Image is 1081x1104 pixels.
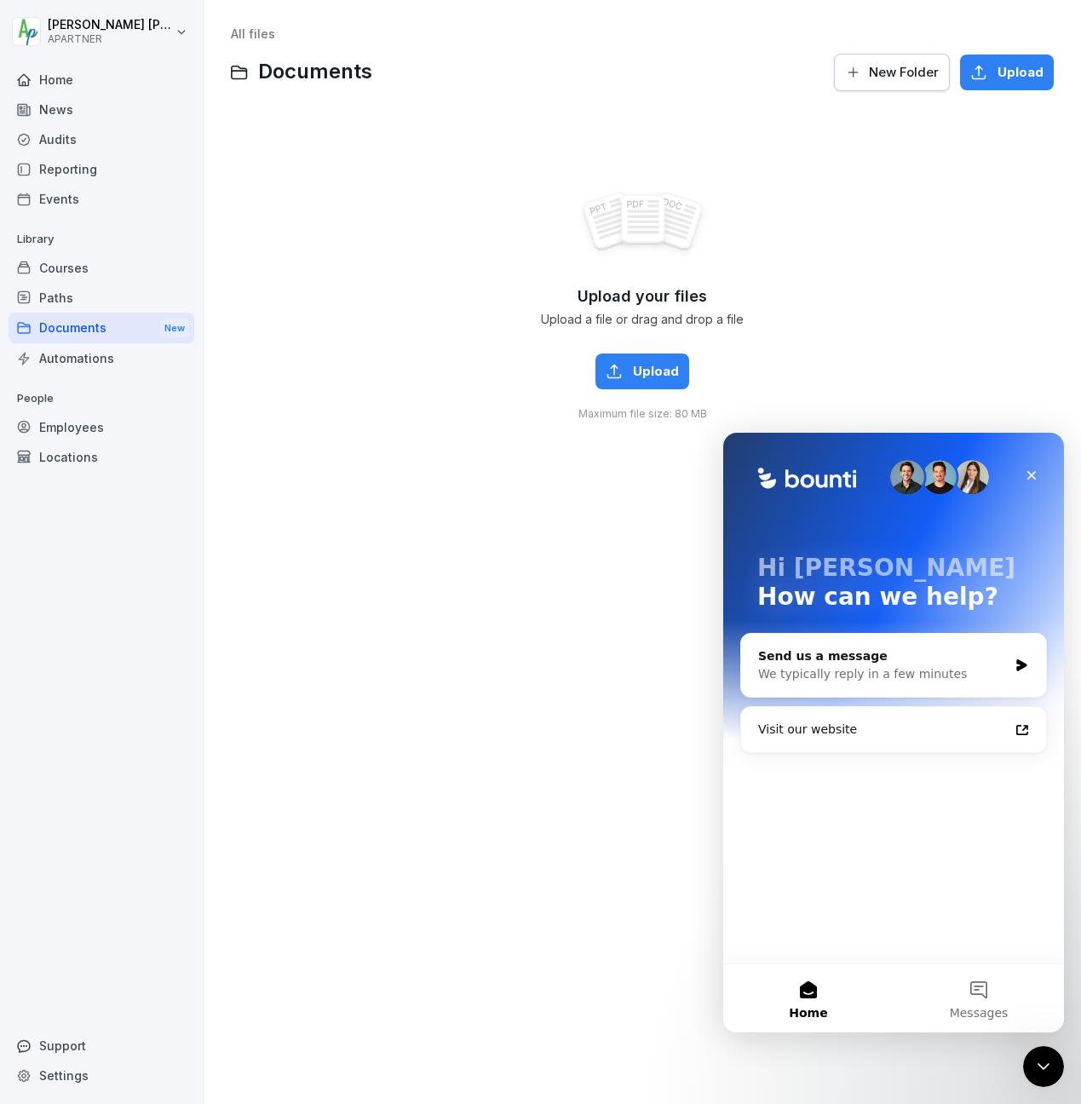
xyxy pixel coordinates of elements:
[9,226,194,253] p: Library
[160,319,189,338] div: New
[723,433,1064,1032] iframe: Intercom live chat
[633,362,679,381] span: Upload
[998,63,1044,82] span: Upload
[48,33,172,45] p: APARTNER
[48,18,172,32] p: [PERSON_NAME] [PERSON_NAME]
[9,283,194,313] a: Paths
[1023,1046,1064,1087] iframe: Intercom live chat
[9,412,194,442] a: Employees
[869,63,939,82] span: New Folder
[9,95,194,124] a: News
[258,60,372,84] span: Documents
[960,55,1054,90] button: Upload
[9,124,194,154] a: Audits
[9,343,194,373] a: Automations
[9,1031,194,1061] div: Support
[231,26,275,41] a: All files
[9,65,194,95] a: Home
[9,184,194,214] a: Events
[541,313,744,327] span: Upload a file or drag and drop a file
[9,442,194,472] a: Locations
[9,313,194,344] div: Documents
[9,313,194,344] a: DocumentsNew
[9,154,194,184] a: Reporting
[9,1061,194,1090] a: Settings
[595,354,689,389] button: Upload
[578,406,707,422] span: Maximum file size: 80 MB
[9,385,194,412] p: People
[9,253,194,283] a: Courses
[578,287,707,306] span: Upload your files
[834,54,950,91] button: New Folder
